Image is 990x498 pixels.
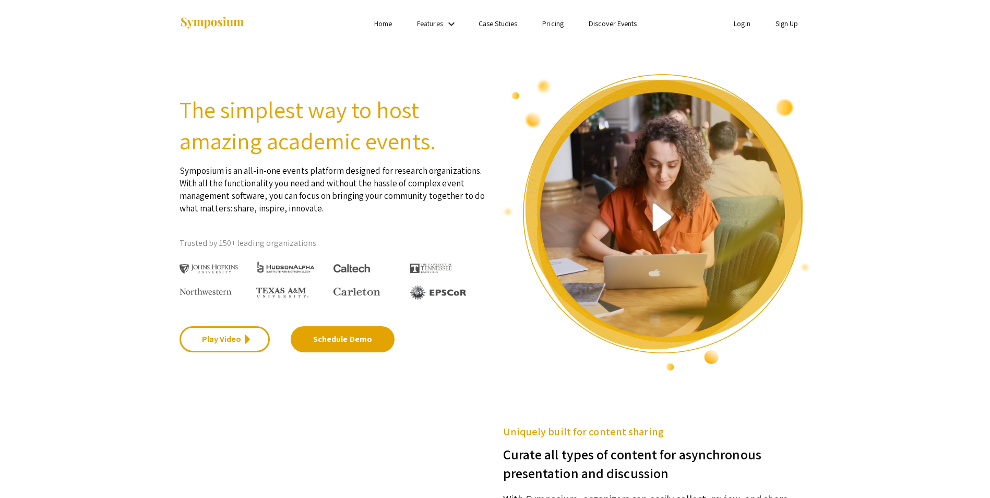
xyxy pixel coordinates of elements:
img: Carleton [333,288,380,296]
img: HudsonAlpha [256,261,315,273]
a: Case Studies [479,19,517,28]
a: Login [734,19,750,28]
a: Pricing [542,19,564,28]
p: Symposium is an all-in-one events platform designed for research organizations. With all the func... [180,157,487,215]
h2: The simplest way to host amazing academic events. [180,94,487,157]
img: Texas A&M University [256,288,308,298]
a: Home [374,19,392,28]
a: Features [417,19,443,28]
img: The University of Tennessee [410,264,452,273]
a: Discover Events [589,19,637,28]
iframe: Chat [946,451,982,490]
img: video overview of Symposium [503,73,811,372]
a: Schedule Demo [291,326,395,352]
img: Symposium by ForagerOne [180,16,245,30]
img: Johns Hopkins University [180,264,238,274]
h3: Curate all types of content for asynchronous presentation and discussion [503,440,811,482]
img: Northwestern [180,288,232,294]
h5: Uniquely built for content sharing [503,424,811,440]
p: Trusted by 150+ leading organizations [180,235,487,251]
a: Sign Up [776,19,798,28]
img: Caltech [333,264,370,273]
img: EPSCOR [410,285,468,300]
mat-icon: Expand Features list [445,18,458,30]
a: Play Video [180,326,270,352]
